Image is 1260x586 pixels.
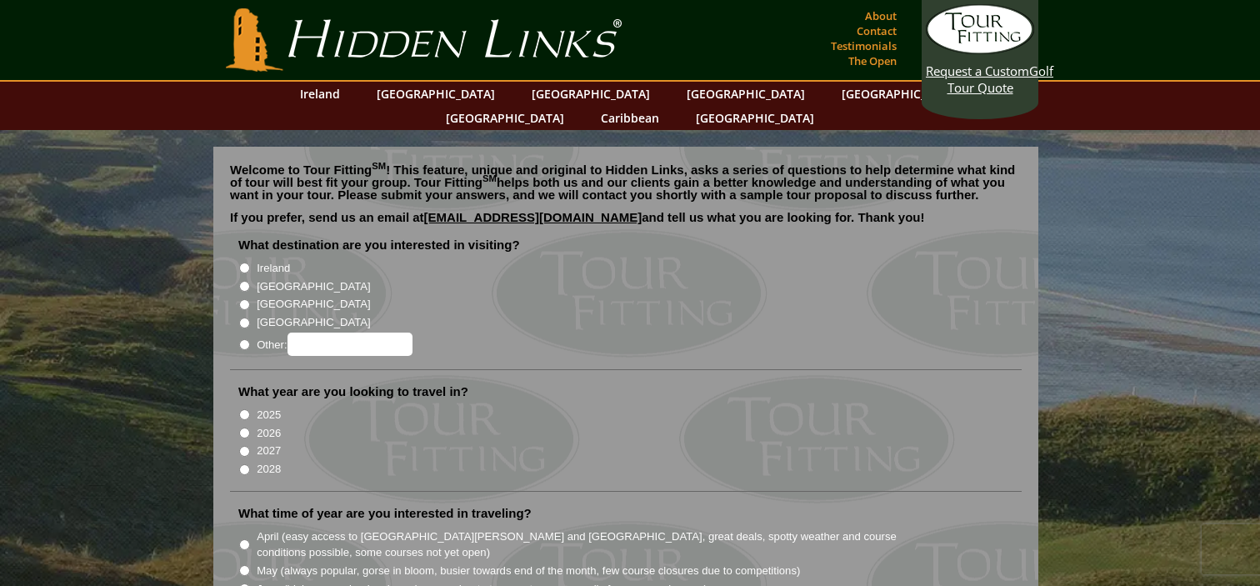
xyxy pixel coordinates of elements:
[257,461,281,478] label: 2028
[257,563,800,579] label: May (always popular, gorse in bloom, busier towards end of the month, few course closures due to ...
[592,106,667,130] a: Caribbean
[230,163,1022,201] p: Welcome to Tour Fitting ! This feature, unique and original to Hidden Links, asks a series of que...
[844,49,901,73] a: The Open
[238,237,520,253] label: What destination are you interested in visiting?
[257,333,412,356] label: Other:
[257,443,281,459] label: 2027
[257,407,281,423] label: 2025
[926,4,1034,96] a: Request a CustomGolf Tour Quote
[257,278,370,295] label: [GEOGRAPHIC_DATA]
[827,34,901,58] a: Testimonials
[257,260,290,277] label: Ireland
[368,82,503,106] a: [GEOGRAPHIC_DATA]
[861,4,901,28] a: About
[238,505,532,522] label: What time of year are you interested in traveling?
[230,211,1022,236] p: If you prefer, send us an email at and tell us what you are looking for. Thank you!
[238,383,468,400] label: What year are you looking to travel in?
[257,314,370,331] label: [GEOGRAPHIC_DATA]
[852,19,901,43] a: Contact
[257,296,370,313] label: [GEOGRAPHIC_DATA]
[257,528,927,561] label: April (easy access to [GEOGRAPHIC_DATA][PERSON_NAME] and [GEOGRAPHIC_DATA], great deals, spotty w...
[257,425,281,442] label: 2026
[287,333,412,356] input: Other:
[833,82,968,106] a: [GEOGRAPHIC_DATA]
[372,161,386,171] sup: SM
[523,82,658,106] a: [GEOGRAPHIC_DATA]
[926,63,1029,79] span: Request a Custom
[687,106,822,130] a: [GEOGRAPHIC_DATA]
[437,106,572,130] a: [GEOGRAPHIC_DATA]
[482,173,497,183] sup: SM
[292,82,348,106] a: Ireland
[678,82,813,106] a: [GEOGRAPHIC_DATA]
[424,210,642,224] a: [EMAIL_ADDRESS][DOMAIN_NAME]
